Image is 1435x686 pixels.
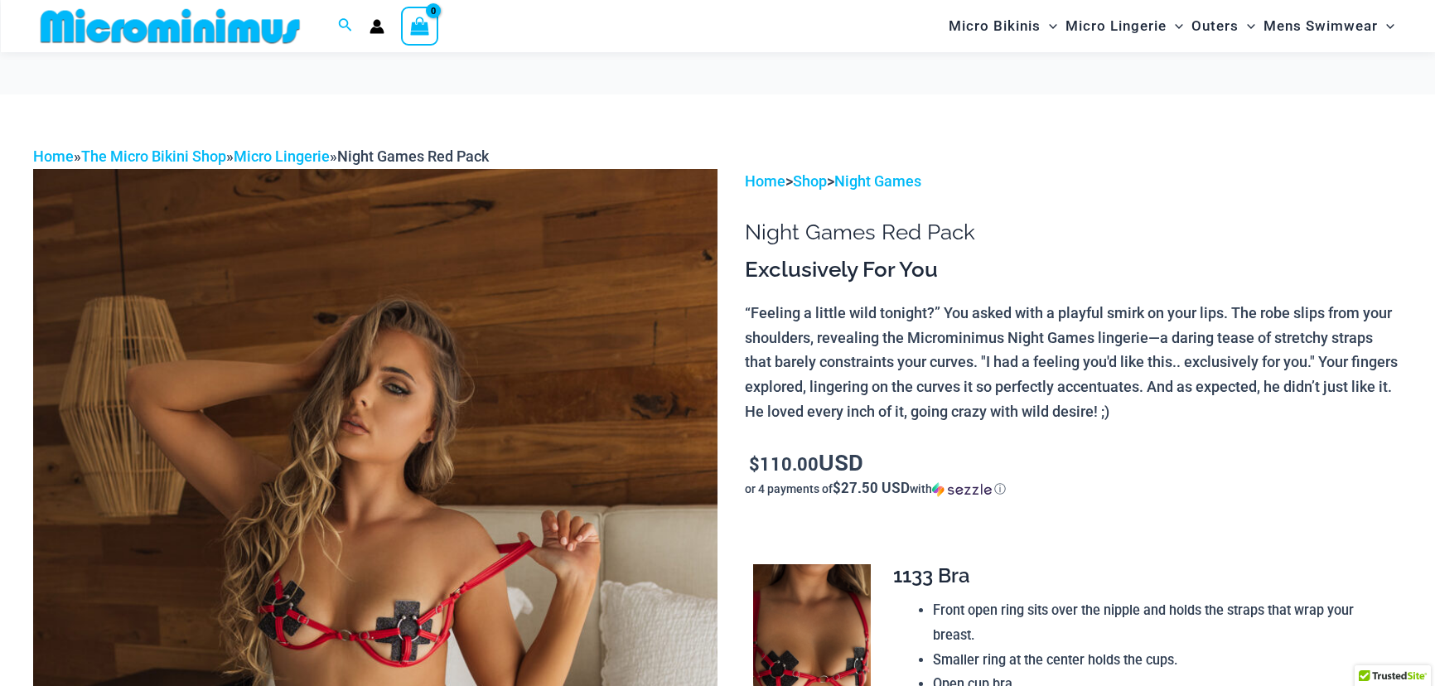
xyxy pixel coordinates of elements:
[933,648,1389,673] li: Smaller ring at the center holds the cups.
[1239,5,1255,47] span: Menu Toggle
[933,598,1389,647] li: Front open ring sits over the nipple and holds the straps that wrap your breast.
[33,147,74,165] a: Home
[1191,5,1239,47] span: Outers
[33,147,489,165] span: » » »
[1065,5,1167,47] span: Micro Lingerie
[745,301,1402,424] p: “Feeling a little wild tonight?” You asked with a playful smirk on your lips. The robe slips from...
[1187,5,1259,47] a: OutersMenu ToggleMenu Toggle
[745,481,1402,497] div: or 4 payments of with
[749,452,760,476] span: $
[1378,5,1394,47] span: Menu Toggle
[749,452,819,476] bdi: 110.00
[81,147,226,165] a: The Micro Bikini Shop
[793,172,827,190] a: Shop
[833,478,910,497] span: $27.50 USD
[745,450,1402,476] p: USD
[949,5,1041,47] span: Micro Bikinis
[745,220,1402,245] h1: Night Games Red Pack
[745,169,1402,194] p: > >
[337,147,489,165] span: Night Games Red Pack
[1259,5,1399,47] a: Mens SwimwearMenu ToggleMenu Toggle
[834,172,921,190] a: Night Games
[234,147,330,165] a: Micro Lingerie
[370,19,384,34] a: Account icon link
[401,7,439,45] a: View Shopping Cart, empty
[745,172,785,190] a: Home
[745,256,1402,284] h3: Exclusively For You
[932,482,992,497] img: Sezzle
[1041,5,1057,47] span: Menu Toggle
[1061,5,1187,47] a: Micro LingerieMenu ToggleMenu Toggle
[942,2,1402,50] nav: Site Navigation
[34,7,307,45] img: MM SHOP LOGO FLAT
[893,563,970,587] span: 1133 Bra
[338,16,353,36] a: Search icon link
[1167,5,1183,47] span: Menu Toggle
[945,5,1061,47] a: Micro BikinisMenu ToggleMenu Toggle
[745,481,1402,497] div: or 4 payments of$27.50 USDwithSezzle Click to learn more about Sezzle
[1263,5,1378,47] span: Mens Swimwear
